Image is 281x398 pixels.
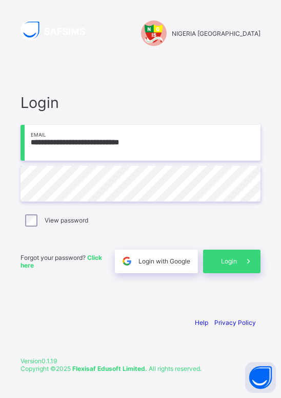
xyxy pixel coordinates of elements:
a: Privacy Policy [214,319,256,326]
span: NIGERIA [GEOGRAPHIC_DATA] [172,30,260,37]
label: View password [45,216,88,224]
span: Login [221,257,237,265]
span: Version 0.1.19 [21,357,260,365]
img: google.396cfc9801f0270233282035f929180a.svg [121,255,133,267]
span: Login [21,94,260,112]
span: Login with Google [138,257,190,265]
span: Copyright © 2025 All rights reserved. [21,365,202,372]
span: Forgot your password? [21,254,102,269]
button: Open asap [245,362,276,393]
a: Click here [21,254,102,269]
a: Help [195,319,208,326]
strong: Flexisaf Edusoft Limited. [72,365,147,372]
img: SAFSIMS Logo [21,20,97,40]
